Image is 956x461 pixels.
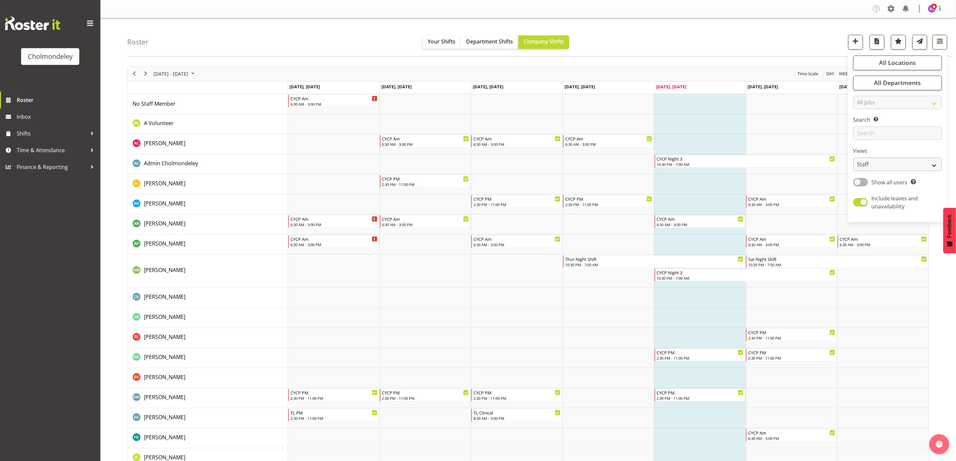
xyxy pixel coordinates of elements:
[656,84,687,90] span: [DATE], [DATE]
[133,100,176,107] span: No Staff Member
[657,162,835,167] div: 10:30 PM - 7:00 AM
[838,235,929,248] div: Amelie Paroll"s event - CYCP Am Begin From Sunday, September 21, 2025 at 6:30:00 AM GMT+12:00 End...
[144,313,185,321] a: [PERSON_NAME]
[144,293,185,301] a: [PERSON_NAME]
[655,389,746,401] div: Dion McCormick"s event - CYCP PM Begin From Friday, September 19, 2025 at 2:30:00 PM GMT+12:00 En...
[748,429,835,436] div: CYCP Am
[748,335,835,341] div: 2:30 PM - 11:00 PM
[657,349,744,356] div: CYCP PM
[141,70,150,78] button: Next
[746,329,837,341] div: Danielle Jeffery"s event - CYCP PM Begin From Saturday, September 20, 2025 at 2:30:00 PM GMT+12:0...
[127,194,288,214] td: Alexzarn Harmer resource
[825,70,836,78] button: Timeline Day
[290,215,377,222] div: CYCP Am
[382,142,469,147] div: 6:30 AM - 3:00 PM
[128,67,140,81] div: previous period
[289,84,320,90] span: [DATE], [DATE]
[848,35,863,50] button: Add a new shift
[748,262,927,267] div: 10:30 PM - 7:00 AM
[127,368,288,388] td: Diane Sowerby resource
[127,94,288,114] td: No Staff Member resource
[748,202,835,207] div: 6:30 AM - 3:00 PM
[840,242,927,247] div: 6:30 AM - 3:00 PM
[381,84,412,90] span: [DATE], [DATE]
[657,395,744,401] div: 2:30 PM - 11:00 PM
[853,56,942,70] button: All Locations
[382,395,469,401] div: 2:30 PM - 11:00 PM
[748,195,835,202] div: CYCP Am
[473,135,560,142] div: CYCP Am
[838,70,852,78] button: Timeline Week
[473,142,560,147] div: 6:30 AM - 3:00 PM
[380,175,471,188] div: Alexandra Landolt"s event - CYCP PM Begin From Tuesday, September 16, 2025 at 2:30:00 PM GMT+12:0...
[382,175,469,182] div: CYCP PM
[748,329,835,336] div: CYCP PM
[466,38,513,45] span: Department Shifts
[874,79,921,87] span: All Departments
[144,160,198,167] span: Admin Cholmondeley
[127,134,288,154] td: Abigail Chessum resource
[288,95,379,107] div: No Staff Member"s event - CYCP Am Begin From Monday, September 15, 2025 at 6:30:00 AM GMT+12:00 E...
[796,70,819,78] button: Time Scale
[657,222,744,227] div: 6:30 AM - 3:00 PM
[655,269,837,281] div: Andrea McMurray"s event - CYCP Night 3 Begin From Friday, September 19, 2025 at 10:30:00 PM GMT+1...
[17,145,87,155] span: Time & Attendance
[825,70,835,78] span: Day
[748,236,835,242] div: CYCP Am
[746,349,837,361] div: Dejay Davison"s event - CYCP PM Begin From Saturday, September 20, 2025 at 2:30:00 PM GMT+12:00 E...
[657,155,835,162] div: CYCP Night 3
[144,180,185,187] span: [PERSON_NAME]
[140,67,151,81] div: next period
[473,195,560,202] div: CYCP PM
[17,162,87,172] span: Finance & Reporting
[290,101,377,107] div: 6:30 AM - 3:00 PM
[290,416,377,421] div: 2:30 PM - 11:00 PM
[382,222,469,227] div: 6:30 AM - 3:00 PM
[133,100,176,108] a: No Staff Member
[912,35,927,50] button: Send a list of all shifts for the selected filtered period to all rostered employees.
[144,433,185,441] a: [PERSON_NAME]
[748,84,778,90] span: [DATE], [DATE]
[144,139,185,147] a: [PERSON_NAME]
[471,409,562,422] div: Evie Gard"s event - TL Clinical Begin From Wednesday, September 17, 2025 at 8:30:00 AM GMT+12:00 ...
[563,255,745,268] div: Andrea McMurray"s event - Thur Night Shift Begin From Thursday, September 18, 2025 at 10:30:00 PM...
[144,179,185,187] a: [PERSON_NAME]
[288,215,379,228] div: Ally Brown"s event - CYCP Am Begin From Monday, September 15, 2025 at 6:30:00 AM GMT+12:00 Ends A...
[144,353,185,361] a: [PERSON_NAME]
[565,256,744,262] div: Thur Night Shift
[288,409,379,422] div: Evie Gard"s event - TL PM Begin From Monday, September 15, 2025 at 2:30:00 PM GMT+12:00 Ends At M...
[144,219,185,227] a: [PERSON_NAME]
[144,373,185,381] a: [PERSON_NAME]
[564,84,595,90] span: [DATE], [DATE]
[144,333,185,341] a: [PERSON_NAME]
[853,126,942,140] input: Search
[144,313,185,320] span: [PERSON_NAME]
[144,393,185,401] a: [PERSON_NAME]
[382,389,469,396] div: CYCP PM
[144,240,185,248] a: [PERSON_NAME]
[151,67,198,81] div: September 15 - 21, 2025
[144,266,185,274] a: [PERSON_NAME]
[746,429,837,442] div: Flora Dean"s event - CYCP Am Begin From Saturday, September 20, 2025 at 6:30:00 AM GMT+12:00 Ends...
[473,202,560,207] div: 2:30 PM - 11:00 PM
[127,38,149,46] h4: Roster
[524,38,564,45] span: Company Shifts
[879,59,916,67] span: All Locations
[746,195,837,208] div: Alexzarn Harmer"s event - CYCP Am Begin From Saturday, September 20, 2025 at 6:30:00 AM GMT+12:00...
[933,35,947,50] button: Filter Shifts
[657,355,744,361] div: 2:30 PM - 11:00 PM
[144,220,185,227] span: [PERSON_NAME]
[565,202,652,207] div: 2:30 PM - 11:00 PM
[127,255,288,288] td: Andrea McMurray resource
[144,413,185,421] a: [PERSON_NAME]
[382,135,469,142] div: CYCP Am
[382,182,469,187] div: 2:30 PM - 11:00 PM
[936,441,943,448] img: help-xxl-2.png
[290,409,377,416] div: TL PM
[655,155,837,168] div: Admin Cholmondeley"s event - CYCP Night 3 Begin From Friday, September 19, 2025 at 10:30:00 PM GM...
[288,389,379,401] div: Dion McCormick"s event - CYCP PM Begin From Monday, September 15, 2025 at 2:30:00 PM GMT+12:00 En...
[5,17,60,30] img: Rosterit website logo
[288,235,379,248] div: Amelie Paroll"s event - CYCP Am Begin From Monday, September 15, 2025 at 6:30:00 AM GMT+12:00 End...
